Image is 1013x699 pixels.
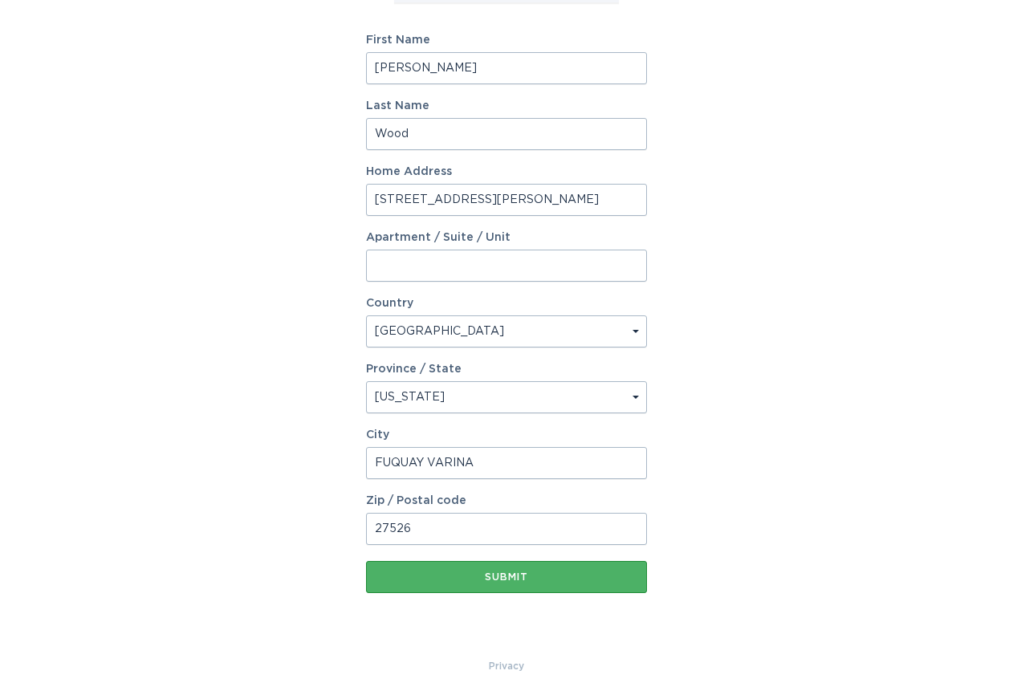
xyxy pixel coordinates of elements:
label: Zip / Postal code [366,495,647,506]
a: Privacy Policy & Terms of Use [489,657,524,675]
label: Last Name [366,100,647,112]
div: Submit [374,572,639,582]
label: Home Address [366,166,647,177]
button: Submit [366,561,647,593]
label: City [366,429,647,441]
label: Country [366,298,413,309]
label: Apartment / Suite / Unit [366,232,647,243]
label: First Name [366,35,647,46]
label: Province / State [366,364,462,375]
